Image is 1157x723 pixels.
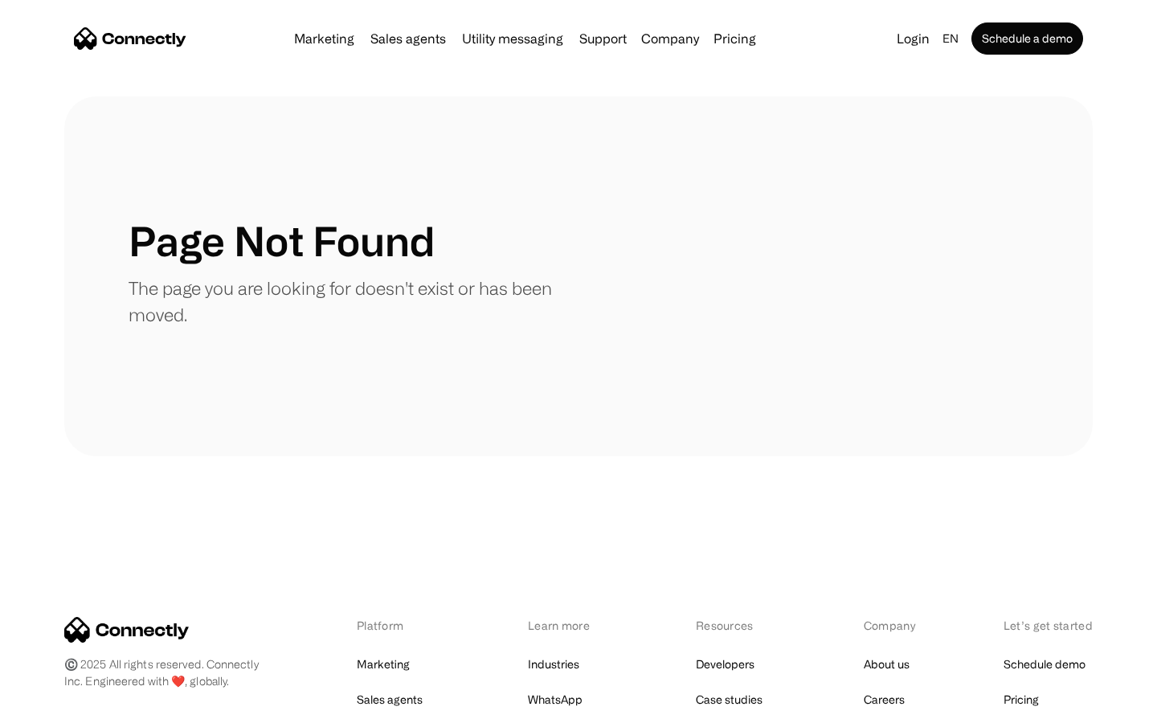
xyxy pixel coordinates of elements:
[696,617,780,634] div: Resources
[890,27,936,50] a: Login
[1004,653,1085,676] a: Schedule demo
[357,688,423,711] a: Sales agents
[357,653,410,676] a: Marketing
[1004,617,1093,634] div: Let’s get started
[32,695,96,717] ul: Language list
[864,688,905,711] a: Careers
[864,653,910,676] a: About us
[971,22,1083,55] a: Schedule a demo
[696,688,762,711] a: Case studies
[696,653,754,676] a: Developers
[364,32,452,45] a: Sales agents
[16,693,96,717] aside: Language selected: English
[288,32,361,45] a: Marketing
[707,32,762,45] a: Pricing
[528,617,612,634] div: Learn more
[456,32,570,45] a: Utility messaging
[641,27,699,50] div: Company
[528,653,579,676] a: Industries
[1004,688,1039,711] a: Pricing
[357,617,444,634] div: Platform
[129,275,578,328] p: The page you are looking for doesn't exist or has been moved.
[864,617,920,634] div: Company
[129,217,435,265] h1: Page Not Found
[528,688,583,711] a: WhatsApp
[942,27,959,50] div: en
[573,32,633,45] a: Support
